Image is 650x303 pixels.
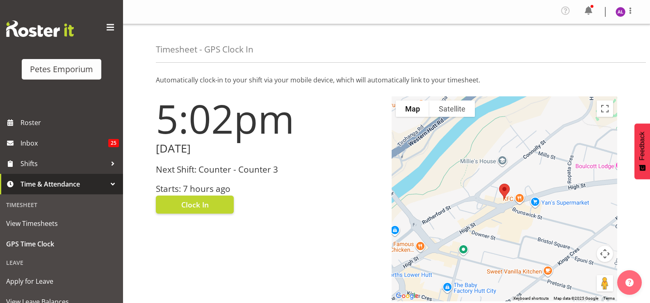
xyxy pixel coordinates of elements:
span: Shifts [21,157,107,170]
a: Apply for Leave [2,271,121,292]
button: Show satellite imagery [429,100,475,117]
h3: Next Shift: Counter - Counter 3 [156,165,382,174]
div: Timesheet [2,196,121,213]
a: Terms (opens in new tab) [603,296,615,301]
h1: 5:02pm [156,96,382,141]
span: Time & Attendance [21,178,107,190]
h4: Timesheet - GPS Clock In [156,45,253,54]
a: Open this area in Google Maps (opens a new window) [394,291,421,301]
span: Roster [21,116,119,129]
button: Clock In [156,196,234,214]
img: Rosterit website logo [6,21,74,37]
a: View Timesheets [2,213,121,234]
button: Keyboard shortcuts [513,296,549,301]
h2: [DATE] [156,142,382,155]
button: Toggle fullscreen view [597,100,613,117]
span: Clock In [181,199,209,210]
p: Automatically clock-in to your shift via your mobile device, which will automatically link to you... [156,75,617,85]
span: Feedback [639,132,646,160]
span: View Timesheets [6,217,117,230]
a: GPS Time Clock [2,234,121,254]
img: abigail-lane11345.jpg [616,7,625,17]
span: Apply for Leave [6,275,117,287]
span: Inbox [21,137,108,149]
span: Map data ©2025 Google [554,296,598,301]
div: Leave [2,254,121,271]
button: Feedback - Show survey [634,123,650,179]
span: GPS Time Clock [6,238,117,250]
img: Google [394,291,421,301]
h3: Starts: 7 hours ago [156,184,382,194]
button: Show street map [396,100,429,117]
img: help-xxl-2.png [625,278,634,287]
div: Petes Emporium [30,63,93,75]
button: Map camera controls [597,246,613,262]
button: Drag Pegman onto the map to open Street View [597,275,613,292]
span: 25 [108,139,119,147]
